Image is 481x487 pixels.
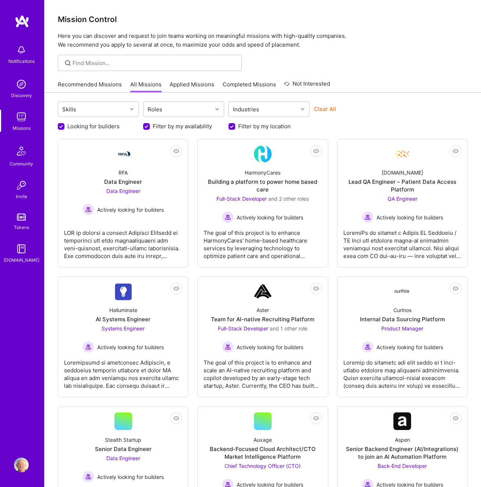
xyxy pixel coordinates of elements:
[270,325,307,332] span: and 1 other role
[238,122,291,130] label: Filter by my location
[106,455,140,461] span: Data Engineer
[204,353,322,390] div: The goal of this project is to enhance and scale an AI-native recruiting platform and copilot dev...
[301,107,304,111] i: icon Chevron
[97,473,164,481] span: Actively looking for builders
[82,341,94,353] img: Actively looking for builders
[378,463,427,469] span: Back-End Developer
[204,178,322,193] div: Building a platform to power home based care
[114,283,132,300] img: Company Logo
[393,412,411,430] img: Company Logo
[173,415,179,421] i: icon EyeClosed
[14,178,29,193] img: Invite
[72,59,236,67] input: Find Mission...
[153,122,212,130] label: Filter by my availability
[343,223,461,260] div: LoremiPs do sitamet c Adipis EL Seddoeiu / TE Inci utl etdolore magna-al enimadmin veniamqui nost...
[130,80,162,93] a: All Missions
[105,436,141,444] div: Stealth Startup
[231,104,261,115] div: Industries
[10,160,33,168] div: Community
[314,105,336,113] button: Clear All
[119,169,128,176] div: RFA
[224,463,301,469] span: Chief Technology Officer (CTO)
[14,458,29,472] img: User Avatar
[388,196,417,202] span: QA Engineer
[313,286,319,291] i: icon EyeClosed
[173,286,179,291] i: icon EyeClosed
[245,169,280,176] div: HarmonyCares
[222,211,234,223] img: Actively looking for builders
[82,204,94,215] img: Actively looking for builders
[268,196,309,202] span: and 2 other roles
[254,436,272,444] div: Auxage
[64,223,182,260] div: LOR ip dolorsi a consect Adipisci Elitsedd ei temporinci utl etdo magnaaliquaeni adm veni-quisnos...
[14,43,29,57] img: bell
[362,211,374,223] img: Actively looking for builders
[14,223,29,231] div: Tokens
[102,325,145,332] span: Systems Engineer
[343,145,461,261] a: Company Logo[DOMAIN_NAME]Lead QA Engineer – Patient Data Access PlatformQA Engineer Actively look...
[58,80,122,93] a: Recommended Missions
[97,343,164,351] span: Actively looking for builders
[313,415,319,421] i: icon EyeClosed
[13,124,31,132] div: Missions
[393,289,411,294] img: Company Logo
[360,315,445,323] div: Internal Data Sourcing Platform
[382,169,423,176] div: [DOMAIN_NAME]
[393,306,411,314] div: Curinos
[11,92,32,99] div: Discovery
[204,223,322,260] div: The goal of this project is to enhance HarmonyCares' home-based healthcare services by leveraging...
[109,306,137,314] div: Halluminate
[381,325,423,332] span: Product Manager
[254,283,272,300] img: Company Logo
[104,178,142,186] div: Data Engineer
[130,107,134,111] i: icon Chevron
[362,341,374,353] img: Actively looking for builders
[16,193,27,200] div: Invite
[17,214,26,221] img: tokens
[215,107,219,111] i: icon Chevron
[114,150,132,158] img: Company Logo
[343,445,461,461] div: Senior Backend Engineer (AI/Integrations) to join an AI Automation Platform
[14,241,29,256] img: guide book
[237,343,303,351] span: Actively looking for builders
[97,206,164,214] span: Actively looking for builders
[173,148,179,154] i: icon EyeClosed
[218,325,268,332] span: Full-Stack Developer
[64,145,182,261] a: Company LogoRFAData EngineerData Engineer Actively looking for buildersActively looking for build...
[223,80,276,93] a: Completed Missions
[343,178,461,193] div: Lead QA Engineer – Patient Data Access Platform
[204,283,322,391] a: Company LogoAsterTeam for AI-native Recruiting PlatformFull-Stack Developer and 1 other roleActiv...
[146,104,164,115] div: Roles
[64,283,182,391] a: Company LogoHalluminateAI Systems EngineerSystems Engineer Actively looking for buildersActively ...
[12,458,31,472] a: User Avatar
[8,57,35,65] div: Notifications
[254,145,272,163] img: Company Logo
[284,79,330,93] a: Not Interested
[58,15,468,24] h3: Mission Control
[237,214,303,221] span: Actively looking for builders
[14,77,29,92] img: discovery
[453,415,459,421] i: icon EyeClosed
[453,148,459,154] i: icon EyeClosed
[60,104,78,115] div: Skills
[222,341,234,353] img: Actively looking for builders
[257,306,269,314] div: Aster
[14,110,29,124] img: teamwork
[13,142,30,160] img: Community
[15,15,29,28] img: logo
[170,80,214,93] a: Applied Missions
[95,445,152,453] div: Senior Data Engineer
[395,436,410,444] div: Aspen
[96,315,151,323] div: AI Systems Engineer
[106,188,140,194] span: Data Engineer
[376,214,443,221] span: Actively looking for builders
[343,283,461,391] a: Company LogoCurinosInternal Data Sourcing PlatformProduct Manager Actively looking for buildersAc...
[82,471,94,483] img: Actively looking for builders
[313,148,319,154] i: icon EyeClosed
[204,145,322,261] a: Company LogoHarmonyCaresBuilding a platform to power home based careFull-Stack Developer and 2 ot...
[343,353,461,390] div: Loremip do sitametc adi elit seddo ei t inci-utlabo etdolore mag aliquaeni adminimvenia. Quisn ex...
[376,343,443,351] span: Actively looking for builders
[67,122,120,130] label: Looking for builders
[58,32,468,49] p: Here you can discover and request to join teams working on meaningful missions with high-quality ...
[211,315,314,323] div: Team for AI-native Recruiting Platform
